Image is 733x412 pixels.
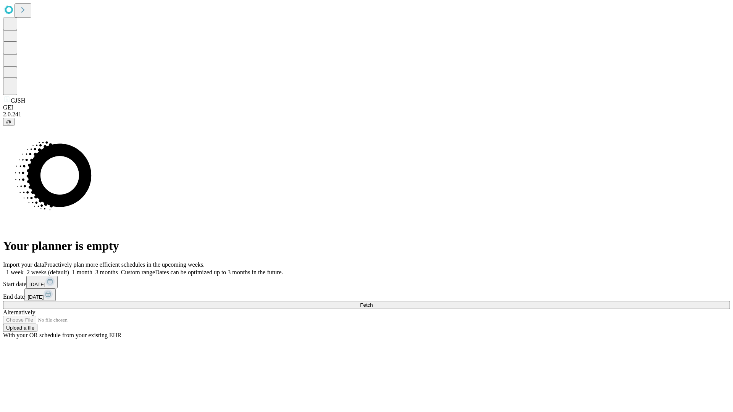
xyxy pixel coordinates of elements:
div: Start date [3,276,730,288]
button: [DATE] [26,276,58,288]
span: [DATE] [29,282,45,287]
button: @ [3,118,15,126]
span: Alternatively [3,309,35,315]
div: 2.0.241 [3,111,730,118]
span: Dates can be optimized up to 3 months in the future. [155,269,283,275]
span: 3 months [95,269,118,275]
span: Import your data [3,261,44,268]
span: 2 weeks (default) [27,269,69,275]
button: Upload a file [3,324,37,332]
span: @ [6,119,11,125]
span: GJSH [11,97,25,104]
span: Fetch [360,302,373,308]
div: GEI [3,104,730,111]
span: With your OR schedule from your existing EHR [3,332,121,338]
button: [DATE] [24,288,56,301]
button: Fetch [3,301,730,309]
span: Proactively plan more efficient schedules in the upcoming weeks. [44,261,205,268]
span: 1 month [72,269,92,275]
h1: Your planner is empty [3,239,730,253]
span: [DATE] [27,294,44,300]
div: End date [3,288,730,301]
span: Custom range [121,269,155,275]
span: 1 week [6,269,24,275]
